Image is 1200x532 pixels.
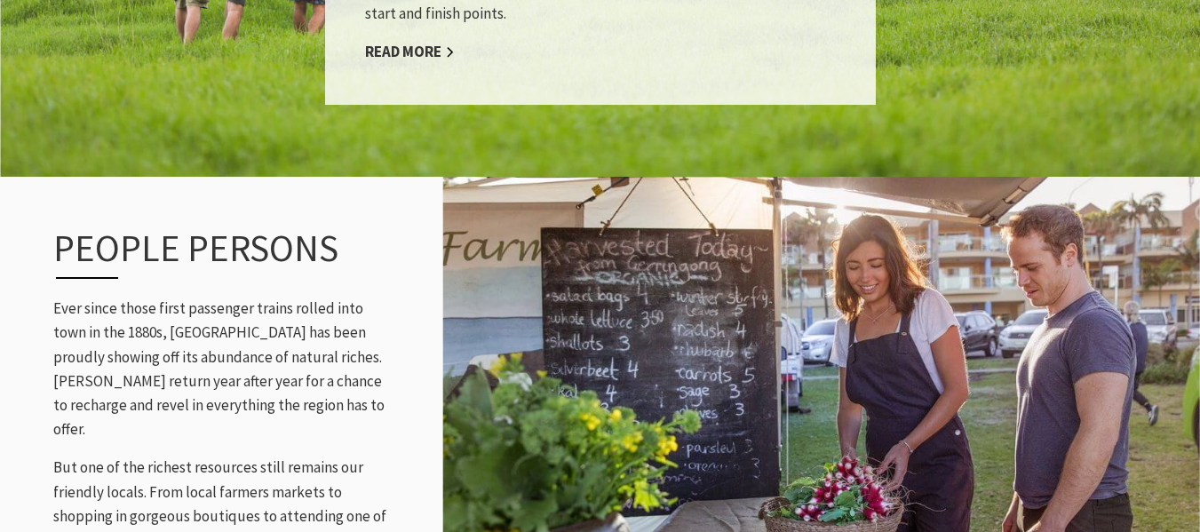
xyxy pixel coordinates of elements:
[53,297,398,441] p: Ever since those first passenger trains rolled into town in the 1880s, [GEOGRAPHIC_DATA] has been...
[365,42,455,62] a: Read More
[53,226,364,279] h3: People persons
